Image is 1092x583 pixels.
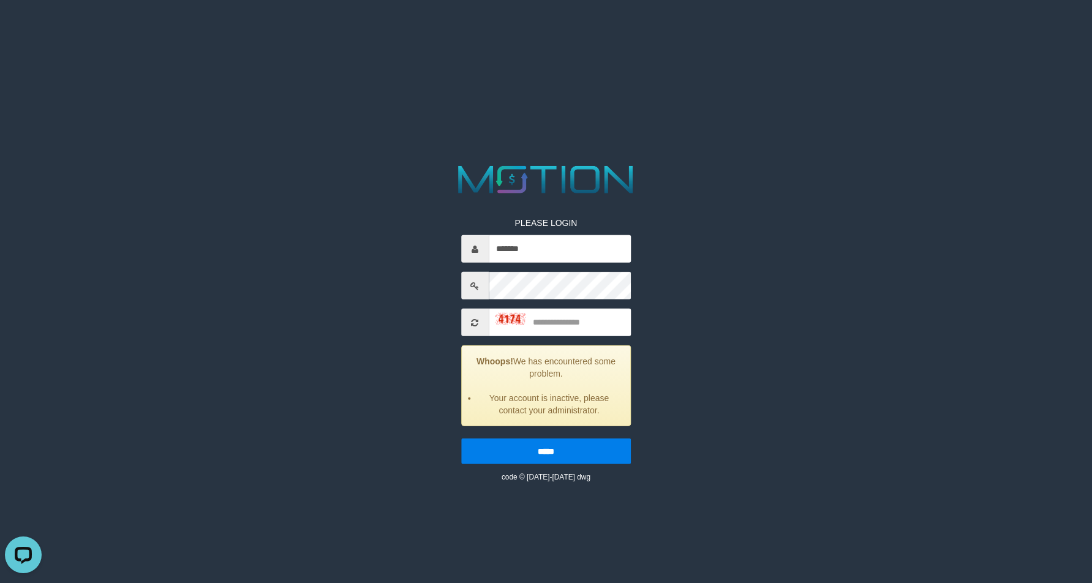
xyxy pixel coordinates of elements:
[502,473,590,481] small: code © [DATE]-[DATE] dwg
[476,356,513,366] strong: Whoops!
[5,5,42,42] button: Open LiveChat chat widget
[461,217,631,229] p: PLEASE LOGIN
[495,313,525,325] img: c613
[477,392,621,416] li: Your account is inactive, please contact your administrator.
[450,161,641,198] img: MOTION_logo.png
[461,345,631,426] div: We has encountered some problem.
